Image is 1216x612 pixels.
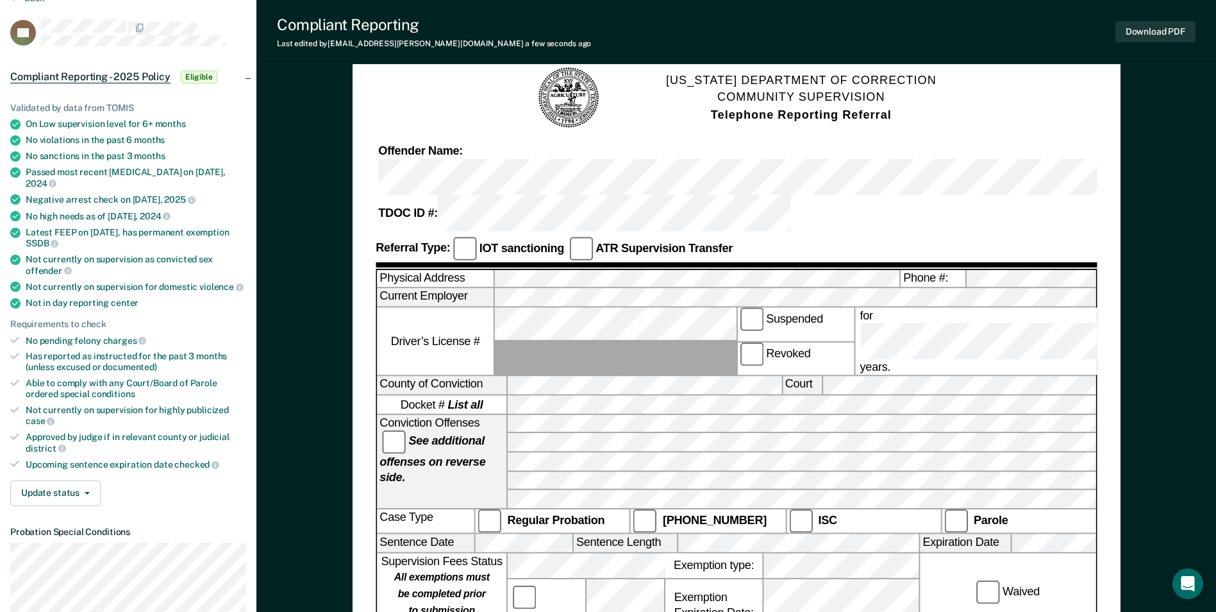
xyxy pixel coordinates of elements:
div: Validated by data from TOMIS [10,103,246,114]
div: Able to comply with any Court/Board of Parole ordered special [26,378,246,400]
button: Update status [10,480,101,506]
input: ATR Supervision Transfer [569,237,593,261]
div: Upcoming sentence expiration date [26,459,246,470]
label: Revoked [737,342,854,375]
label: Sentence Date [377,534,474,552]
input: IOT sanctioning [453,237,476,261]
label: Phone #: [901,269,965,287]
strong: Parole [974,514,1008,527]
span: violence [199,282,244,292]
span: district [26,443,66,454]
span: checked [174,459,219,470]
div: Approved by judge if in relevant county or judicial [26,432,246,454]
div: Compliant Reporting [277,15,591,34]
strong: [PHONE_NUMBER] [663,514,767,527]
div: Latest FEEP on [DATE], has permanent exemption [26,227,246,249]
div: Case Type [377,509,474,533]
strong: Regular Probation [507,514,604,527]
span: a few seconds ago [525,39,591,48]
strong: Referral Type: [376,242,450,255]
input: [PHONE_NUMBER] [633,509,657,533]
strong: List all [447,398,483,411]
span: Compliant Reporting - 2025 Policy [10,71,171,83]
span: conditions [92,389,135,399]
label: Suspended [737,308,854,341]
span: months [134,151,165,161]
span: offender [26,266,72,276]
strong: TDOC ID #: [378,207,438,220]
div: No high needs as of [DATE], [26,210,246,222]
div: Not currently on supervision for highly publicized [26,405,246,427]
span: charges [103,336,147,346]
input: See additional offenses on reverse side. [382,430,406,454]
div: On Low supervision level for 6+ [26,119,246,130]
div: Not currently on supervision as convicted sex [26,254,246,276]
img: TN Seal [537,65,601,130]
span: 2025 [164,194,195,205]
span: SSDB [26,238,58,248]
span: 2024 [140,211,171,221]
label: Court [782,377,821,395]
div: Requirements to check [10,319,246,330]
strong: See additional offenses on reverse side. [379,434,485,483]
dt: Probation Special Conditions [10,527,246,538]
input: Revoked [740,342,763,366]
input: Waived [976,581,1000,604]
input: Regular Probation [478,509,501,533]
input: for years. [860,323,1213,360]
div: Open Intercom Messenger [1172,568,1203,599]
h1: [US_STATE] DEPARTMENT OF CORRECTION COMMUNITY SUPERVISION [666,72,937,124]
span: Eligible [181,71,217,83]
input: Arrearage [513,586,537,609]
label: Waived [974,581,1042,604]
div: Not currently on supervision for domestic [26,281,246,293]
label: Current Employer [377,289,494,307]
strong: ISC [818,514,837,527]
div: No pending felony [26,335,246,346]
div: Passed most recent [MEDICAL_DATA] on [DATE], [26,167,246,189]
span: center [111,298,138,308]
label: Exemption type: [665,554,762,578]
div: Negative arrest check on [DATE], [26,194,246,205]
strong: Telephone Reporting Referral [710,108,891,121]
span: Docket # [400,396,483,412]
span: case [26,416,54,426]
span: documented) [103,362,156,372]
label: County of Conviction [377,377,506,395]
input: Parole [944,509,968,533]
input: ISC [788,509,812,533]
div: No sanctions in the past 3 [26,151,246,162]
button: Download PDF [1115,21,1195,42]
strong: ATR Supervision Transfer [596,242,733,255]
label: for years. [857,308,1215,375]
div: Conviction Offenses [377,414,506,508]
label: Sentence Length [574,534,677,552]
span: 2024 [26,178,56,189]
input: Suspended [740,308,763,332]
div: Has reported as instructed for the past 3 months (unless excused or [26,351,246,373]
div: Last edited by [EMAIL_ADDRESS][PERSON_NAME][DOMAIN_NAME] [277,39,591,48]
strong: IOT sanctioning [479,242,563,255]
label: Expiration Date [920,534,1010,552]
label: Physical Address [377,269,494,287]
span: months [134,135,165,145]
div: Not in day reporting [26,298,246,309]
strong: Offender Name: [378,145,463,158]
div: No violations in the past 6 [26,135,246,146]
label: Driver’s License # [377,308,494,375]
span: months [155,119,186,129]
